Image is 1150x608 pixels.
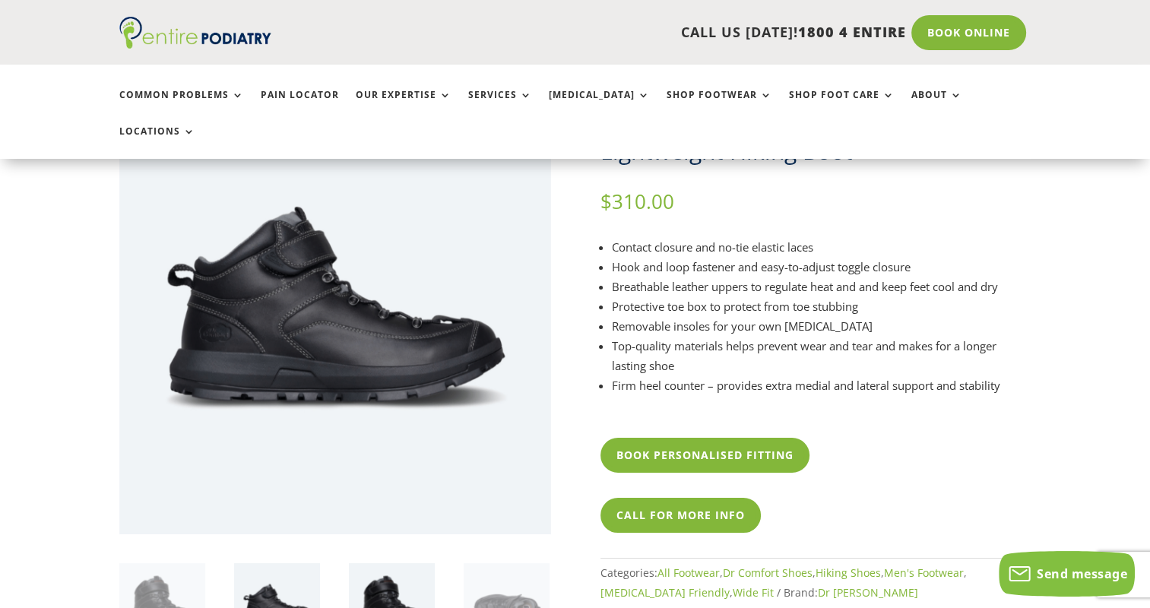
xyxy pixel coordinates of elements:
span: Send message [1037,565,1127,582]
a: All Footwear [657,565,720,580]
p: CALL US [DATE]! [330,23,906,43]
a: [MEDICAL_DATA] [549,90,650,122]
a: Book Online [911,15,1026,50]
li: Hook and loop fastener and easy-to-adjust toggle closure [612,257,1031,277]
span: Categories: , , , , , [600,565,967,600]
a: Shop Foot Care [789,90,895,122]
li: Firm heel counter – provides extra medial and lateral support and stability [612,375,1031,395]
a: Shop Footwear [667,90,772,122]
li: Top-quality materials helps prevent wear and tear and makes for a longer lasting shoe [612,336,1031,375]
a: Book Personalised Fitting [600,438,809,473]
a: Entire Podiatry [119,36,271,52]
span: Brand: [784,585,918,600]
a: Common Problems [119,90,244,122]
li: Protective toe box to protect from toe stubbing [612,296,1031,316]
a: Dr [PERSON_NAME] [818,585,918,600]
a: Call For More Info [600,498,761,533]
li: Contact closure and no-tie elastic laces [612,237,1031,257]
a: About [911,90,962,122]
li: Breathable leather uppers to regulate heat and and keep feet cool and dry [612,277,1031,296]
button: Send message [999,551,1135,597]
a: Men's Footwear [884,565,964,580]
a: Hiking Shoes [816,565,881,580]
span: $ [600,188,612,215]
a: Locations [119,126,195,159]
img: logo (1) [119,17,271,49]
a: [MEDICAL_DATA] Friendly [600,585,730,600]
bdi: 310.00 [600,188,674,215]
span: 1800 4 ENTIRE [798,23,906,41]
a: Dr Comfort Shoes [723,565,813,580]
a: Our Expertise [356,90,451,122]
a: Services [468,90,532,122]
li: Removable insoles for your own [MEDICAL_DATA] [612,316,1031,336]
a: Pain Locator [261,90,339,122]
a: Wide Fit [733,585,774,600]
